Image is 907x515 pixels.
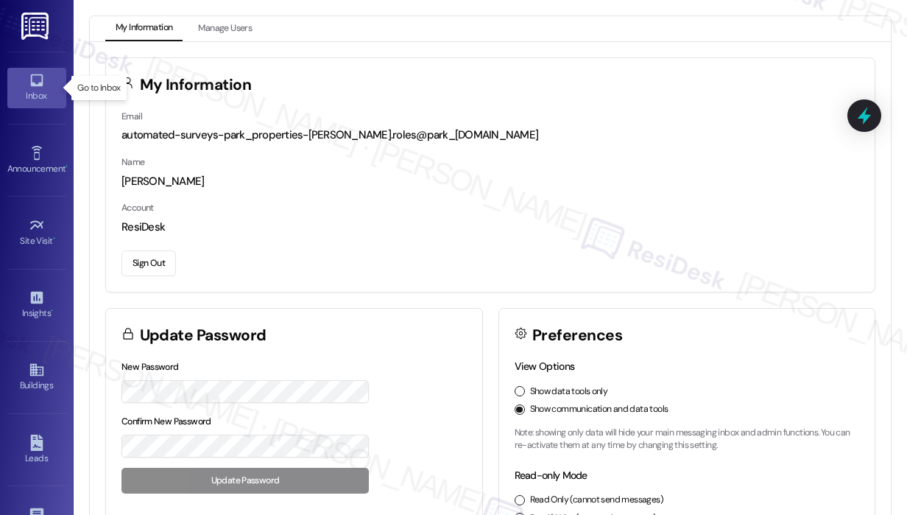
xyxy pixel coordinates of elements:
p: Note: showing only data will hide your main messaging inbox and admin functions. You can re-activ... [515,427,860,452]
label: New Password [121,361,179,373]
button: Sign Out [121,251,176,276]
label: Show communication and data tools [530,403,668,416]
a: Buildings [7,357,66,397]
label: Read-only Mode [515,469,587,482]
button: My Information [105,16,183,41]
span: • [53,234,55,244]
button: Manage Users [188,16,262,41]
label: Read Only (cannot send messages) [530,494,663,507]
h3: Preferences [532,328,622,343]
div: [PERSON_NAME] [121,174,859,189]
label: Name [121,156,145,168]
p: Go to Inbox [77,82,120,94]
h3: Update Password [140,328,267,343]
label: View Options [515,360,575,373]
label: Email [121,111,142,122]
div: ResiDesk [121,220,859,235]
a: Inbox [7,68,66,108]
a: Insights • [7,285,66,325]
label: Show data tools only [530,385,608,399]
a: Leads [7,430,66,470]
a: Site Visit • [7,213,66,253]
label: Confirm New Password [121,416,211,427]
h3: My Information [140,77,252,93]
label: Account [121,202,154,214]
img: ResiDesk Logo [21,13,52,40]
div: automated-surveys-park_properties-[PERSON_NAME].roles@park_[DOMAIN_NAME] [121,127,859,143]
span: • [66,161,68,172]
span: • [51,306,53,316]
